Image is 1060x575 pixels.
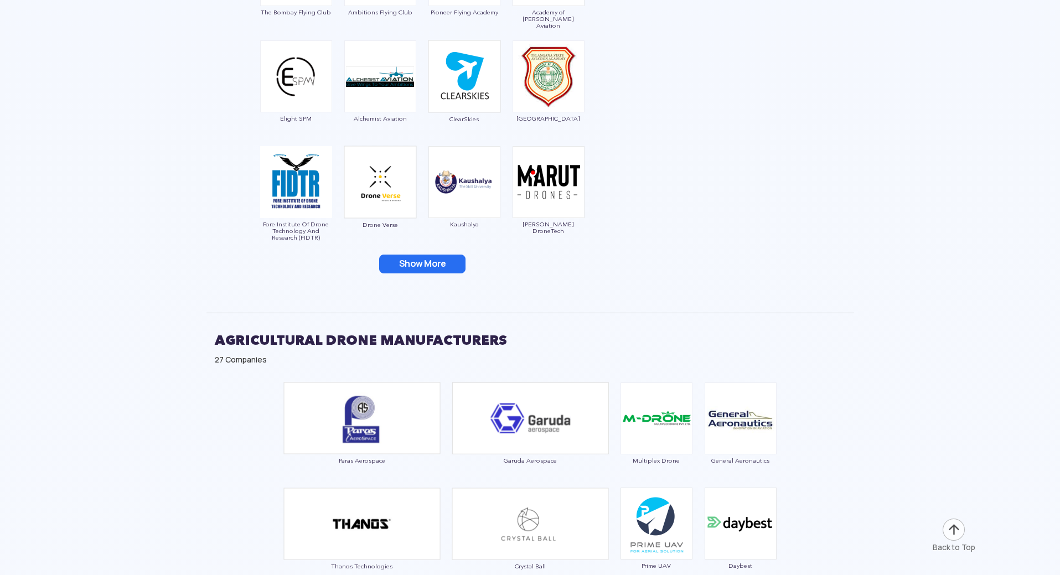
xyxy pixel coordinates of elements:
[428,9,501,15] span: Pioneer Flying Academy
[428,146,500,218] img: ic_kaushalya.png
[428,71,501,122] a: ClearSkies
[428,40,501,113] img: ic_clearskies.png
[933,542,975,553] div: Back to Top
[215,354,846,365] div: 27 Companies
[704,562,777,569] span: Daybest
[260,146,332,218] img: ic_fore.png
[344,177,417,228] a: Drone Verse
[704,413,777,464] a: General Aeronautics
[620,457,693,464] span: Multiplex Drone
[283,457,441,464] span: Paras Aerospace
[344,146,417,219] img: ic_droneverse.png
[452,382,609,454] img: ic_garuda_eco.png
[620,413,693,464] a: Multiplex Drone
[260,40,332,112] img: img_elight.png
[428,116,501,122] span: ClearSkies
[452,563,609,569] span: Crystal Ball
[344,9,417,15] span: Ambitions Flying Club
[621,488,692,560] img: ic_primeuav.png
[621,382,692,454] img: ic_multiplex.png
[283,518,441,569] a: Thanos Technologies
[512,221,585,234] span: [PERSON_NAME] DroneTech
[452,457,609,464] span: Garuda Aerospace
[344,115,417,122] span: Alchemist Aviation
[428,221,501,227] span: Kaushalya
[942,517,966,542] img: ic_arrow-up.png
[260,115,333,122] span: Elight SPM
[704,518,777,569] a: Daybest
[452,518,609,569] a: Crystal Ball
[620,562,693,569] span: Prime UAV
[452,413,609,464] a: Garuda Aerospace
[379,255,466,273] button: Show More
[512,9,585,29] span: Academy of [PERSON_NAME] Aviation
[452,488,609,560] img: ic_crystalball_double.png
[705,488,777,560] img: ic_daybest.png
[260,9,333,15] span: The Bombay Flying Club
[283,382,441,454] img: ic_paras_double.png
[704,457,777,464] span: General Aeronautics
[513,40,585,112] img: ic_telanganastateaviation.png
[260,221,333,241] span: Fore Institute Of Drone Technology And Research (FIDTR)
[344,221,417,228] span: Drone Verse
[620,518,693,569] a: Prime UAV
[344,40,416,112] img: ic_alchemistaviation.png
[283,563,441,569] span: Thanos Technologies
[215,327,846,354] h2: AGRICULTURAL DRONE MANUFACTURERS
[512,115,585,122] span: [GEOGRAPHIC_DATA]
[283,413,441,464] a: Paras Aerospace
[513,146,585,218] img: ic_marut.png
[283,488,441,560] img: ic_thanos_double.png
[705,382,777,454] img: ic_general.png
